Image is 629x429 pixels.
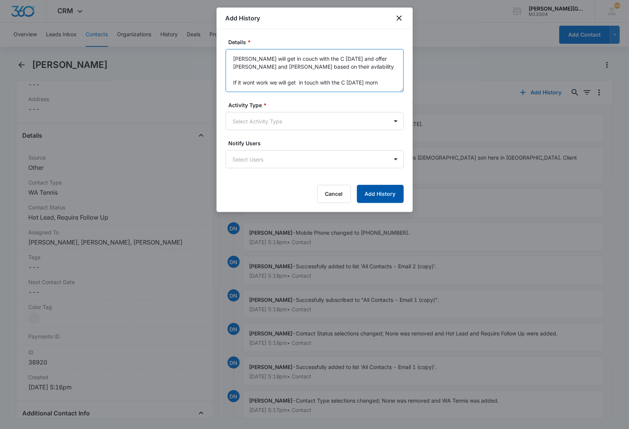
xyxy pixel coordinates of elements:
[395,14,404,23] button: close
[229,101,407,109] label: Activity Type
[357,185,404,203] button: Add History
[317,185,351,203] button: Cancel
[226,49,404,92] textarea: [PERSON_NAME] will get in couch with the C [DATE] and offer [PERSON_NAME] and [PERSON_NAME] based...
[226,14,260,23] h1: Add History
[229,38,407,46] label: Details
[229,139,407,147] label: Notify Users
